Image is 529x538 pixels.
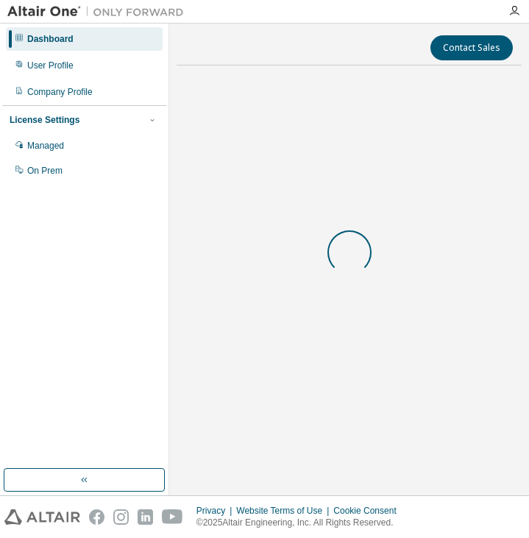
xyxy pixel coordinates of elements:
img: facebook.svg [89,509,104,525]
img: youtube.svg [162,509,183,525]
div: Website Terms of Use [236,505,333,517]
div: On Prem [27,165,63,177]
div: Dashboard [27,33,74,45]
img: instagram.svg [113,509,129,525]
div: Managed [27,140,64,152]
img: Altair One [7,4,191,19]
img: linkedin.svg [138,509,153,525]
div: Privacy [196,505,236,517]
div: License Settings [10,114,79,126]
img: altair_logo.svg [4,509,80,525]
p: © 2025 Altair Engineering, Inc. All Rights Reserved. [196,517,405,529]
div: Company Profile [27,86,93,98]
div: User Profile [27,60,74,71]
button: Contact Sales [430,35,513,60]
div: Cookie Consent [333,505,405,517]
